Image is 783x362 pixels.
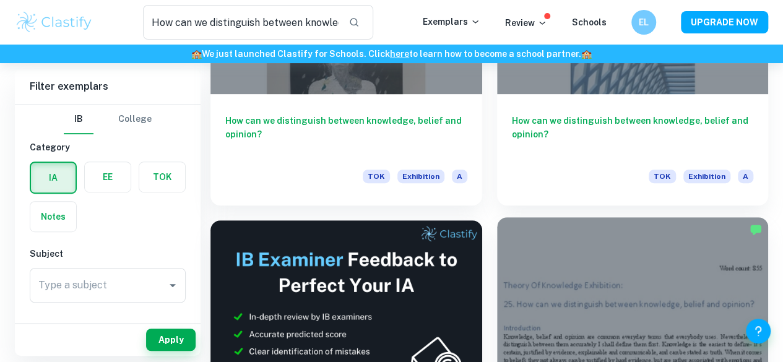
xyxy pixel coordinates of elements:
p: Exemplars [423,15,480,28]
span: Exhibition [397,170,444,183]
button: IB [64,105,93,134]
span: 🏫 [191,49,202,59]
span: TOK [649,170,676,183]
p: Review [505,16,547,30]
h6: How can we distinguish between knowledge, belief and opinion? [225,114,467,155]
span: Exhibition [683,170,730,183]
button: Help and Feedback [746,319,771,343]
button: Apply [146,329,196,351]
button: TOK [139,162,185,192]
button: EE [85,162,131,192]
span: TOK [363,170,390,183]
button: EL [631,10,656,35]
button: UPGRADE NOW [681,11,768,33]
div: Filter type choice [64,105,152,134]
button: Open [164,277,181,294]
h6: We just launched Clastify for Schools. Click to learn how to become a school partner. [2,47,781,61]
button: IA [31,163,76,192]
button: College [118,105,152,134]
span: 🏫 [581,49,592,59]
a: Schools [572,17,607,27]
button: Notes [30,202,76,231]
span: A [738,170,753,183]
input: Search for any exemplars... [143,5,339,40]
img: Clastify logo [15,10,93,35]
h6: EL [637,15,651,29]
h6: Subject [30,247,186,261]
a: here [390,49,409,59]
h6: Filter exemplars [15,69,201,104]
h6: Category [30,140,186,154]
h6: How can we distinguish between knowledge, belief and opinion? [512,114,754,155]
img: Marked [750,223,762,236]
span: A [452,170,467,183]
